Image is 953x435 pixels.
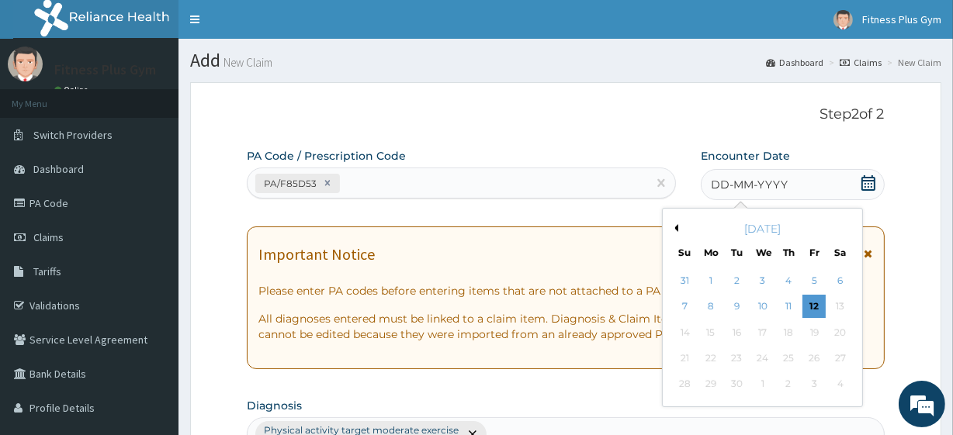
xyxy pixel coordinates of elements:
div: Not available Wednesday, September 24th, 2025 [750,347,774,370]
img: User Image [8,47,43,81]
div: Not available Sunday, September 28th, 2025 [673,373,696,396]
div: Not available Friday, September 19th, 2025 [802,321,826,344]
div: Not available Tuesday, September 30th, 2025 [725,373,748,396]
div: Not available Thursday, September 18th, 2025 [777,321,800,344]
label: Diagnosis [247,398,302,413]
div: Not available Friday, October 3rd, 2025 [802,373,826,396]
div: Chat with us now [81,87,261,107]
h1: Important Notice [258,246,375,263]
div: Choose Tuesday, September 9th, 2025 [725,295,748,319]
div: Choose Friday, September 5th, 2025 [802,269,826,292]
div: [DATE] [669,221,856,236]
p: Step 2 of 2 [247,106,884,123]
button: Previous Month [671,224,678,232]
a: Dashboard [766,56,823,69]
span: DD-MM-YYYY [711,177,788,192]
img: d_794563401_company_1708531726252_794563401 [29,78,63,116]
div: Not available Saturday, September 27th, 2025 [828,347,851,370]
a: Online [54,85,92,95]
label: Encounter Date [701,148,790,164]
div: Not available Wednesday, October 1st, 2025 [750,373,774,396]
div: Choose Wednesday, September 3rd, 2025 [750,269,774,292]
div: month 2025-09 [672,268,853,398]
div: Fr [808,246,821,259]
p: All diagnoses entered must be linked to a claim item. Diagnosis & Claim Items that are visible bu... [258,311,872,342]
span: Tariffs [33,264,61,278]
div: We [756,246,769,259]
span: We're online! [90,123,214,280]
h1: Add [190,50,941,71]
div: Not available Monday, September 29th, 2025 [699,373,723,396]
a: Claims [840,56,882,69]
div: Not available Saturday, October 4th, 2025 [828,373,851,396]
div: Su [677,246,691,259]
span: Fitness Plus Gym [862,12,941,26]
div: Choose Thursday, September 4th, 2025 [777,269,800,292]
span: Switch Providers [33,128,113,142]
div: Choose Sunday, August 31st, 2025 [673,269,696,292]
div: Not available Sunday, September 21st, 2025 [673,347,696,370]
div: Choose Sunday, September 7th, 2025 [673,295,696,319]
div: Choose Thursday, September 11th, 2025 [777,295,800,319]
small: New Claim [220,57,272,68]
div: Not available Monday, September 15th, 2025 [699,321,723,344]
div: Sa [833,246,847,259]
p: Fitness Plus Gym [54,63,156,77]
div: Not available Saturday, September 20th, 2025 [828,321,851,344]
div: Choose Monday, September 8th, 2025 [699,295,723,319]
div: Not available Thursday, October 2nd, 2025 [777,373,800,396]
div: Th [781,246,795,259]
div: Choose Wednesday, September 10th, 2025 [750,295,774,319]
div: Choose Monday, September 1st, 2025 [699,269,723,292]
div: Choose Tuesday, September 2nd, 2025 [725,269,748,292]
div: Not available Monday, September 22nd, 2025 [699,347,723,370]
span: Dashboard [33,162,84,176]
span: Claims [33,230,64,244]
div: Not available Tuesday, September 23rd, 2025 [725,347,748,370]
label: PA Code / Prescription Code [247,148,406,164]
li: New Claim [883,56,941,69]
div: Not available Wednesday, September 17th, 2025 [750,321,774,344]
div: Minimize live chat window [255,8,292,45]
div: Tu [729,246,743,259]
div: Not available Friday, September 26th, 2025 [802,347,826,370]
div: Not available Thursday, September 25th, 2025 [777,347,800,370]
div: Not available Saturday, September 13th, 2025 [828,295,851,319]
div: Not available Tuesday, September 16th, 2025 [725,321,748,344]
p: Please enter PA codes before entering items that are not attached to a PA code [258,283,872,299]
div: Choose Friday, September 12th, 2025 [802,295,826,319]
div: Mo [704,246,717,259]
div: Choose Saturday, September 6th, 2025 [828,269,851,292]
textarea: Type your message and hit 'Enter' [8,279,296,333]
div: Not available Sunday, September 14th, 2025 [673,321,696,344]
div: PA/F85D53 [259,174,319,192]
img: User Image [833,10,853,29]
